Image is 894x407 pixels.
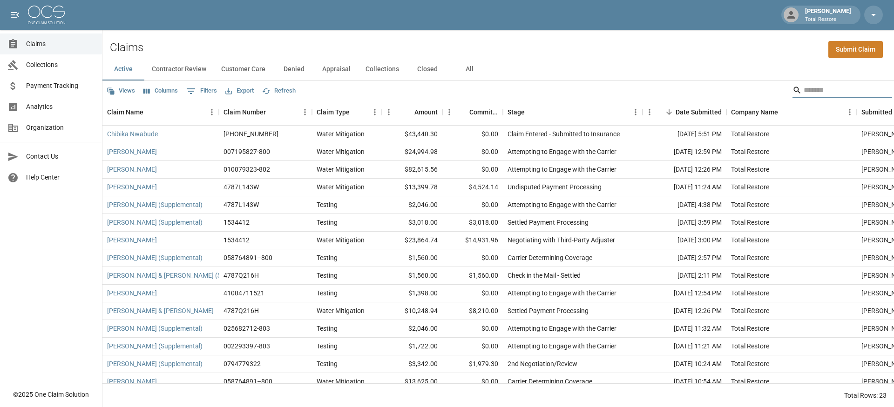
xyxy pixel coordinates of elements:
[107,182,157,192] a: [PERSON_NAME]
[28,6,65,24] img: ocs-logo-white-transparent.png
[382,320,442,338] div: $2,046.00
[223,182,259,192] div: 4787L143W
[107,253,203,262] a: [PERSON_NAME] (Supplemental)
[107,341,203,351] a: [PERSON_NAME] (Supplemental)
[26,173,95,182] span: Help Center
[223,200,259,209] div: 4787L143W
[731,182,769,192] div: Total Restore
[317,271,338,280] div: Testing
[442,99,503,125] div: Committed Amount
[368,105,382,119] button: Menu
[382,373,442,391] div: $13,625.00
[726,99,857,125] div: Company Name
[317,147,365,156] div: Water Mitigation
[844,391,887,400] div: Total Rows: 23
[107,359,203,368] a: [PERSON_NAME] (Supplemental)
[442,249,503,267] div: $0.00
[223,377,272,386] div: 058764891–800
[778,106,791,119] button: Sort
[26,123,95,133] span: Organization
[731,235,769,245] div: Total Restore
[6,6,24,24] button: open drawer
[442,338,503,355] div: $0.00
[414,99,438,125] div: Amount
[382,302,442,320] div: $10,248.94
[317,324,338,333] div: Testing
[442,285,503,302] div: $0.00
[731,288,769,298] div: Total Restore
[843,105,857,119] button: Menu
[26,60,95,70] span: Collections
[13,390,89,399] div: © 2025 One Claim Solution
[442,179,503,196] div: $4,524.14
[508,218,589,227] div: Settled Payment Processing
[358,58,406,80] button: Collections
[828,41,883,58] a: Submit Claim
[663,106,676,119] button: Sort
[223,359,261,368] div: 0794779322
[643,161,726,179] div: [DATE] 12:26 PM
[442,355,503,373] div: $1,979.30
[508,165,616,174] div: Attempting to Engage with the Carrier
[382,355,442,373] div: $3,342.00
[442,126,503,143] div: $0.00
[317,377,365,386] div: Water Mitigation
[643,302,726,320] div: [DATE] 12:26 PM
[731,218,769,227] div: Total Restore
[643,214,726,232] div: [DATE] 3:59 PM
[643,355,726,373] div: [DATE] 10:24 AM
[469,99,498,125] div: Committed Amount
[643,196,726,214] div: [DATE] 4:38 PM
[448,58,490,80] button: All
[317,99,350,125] div: Claim Type
[141,84,180,98] button: Select columns
[317,306,365,315] div: Water Mitigation
[317,129,365,139] div: Water Mitigation
[525,106,538,119] button: Sort
[317,253,338,262] div: Testing
[382,285,442,302] div: $1,398.00
[102,58,144,80] button: Active
[144,58,214,80] button: Contractor Review
[508,377,592,386] div: Carrier Determining Coverage
[792,83,892,100] div: Search
[643,338,726,355] div: [DATE] 11:21 AM
[442,232,503,249] div: $14,931.96
[643,99,726,125] div: Date Submitted
[219,99,312,125] div: Claim Number
[676,99,722,125] div: Date Submitted
[26,102,95,112] span: Analytics
[317,200,338,209] div: Testing
[107,288,157,298] a: [PERSON_NAME]
[731,165,769,174] div: Total Restore
[731,99,778,125] div: Company Name
[442,161,503,179] div: $0.00
[643,179,726,196] div: [DATE] 11:24 AM
[104,84,137,98] button: Views
[406,58,448,80] button: Closed
[643,267,726,285] div: [DATE] 2:11 PM
[643,320,726,338] div: [DATE] 11:32 AM
[298,105,312,119] button: Menu
[102,99,219,125] div: Claim Name
[456,106,469,119] button: Sort
[442,196,503,214] div: $0.00
[442,373,503,391] div: $0.00
[731,306,769,315] div: Total Restore
[107,99,143,125] div: Claim Name
[508,288,616,298] div: Attempting to Engage with the Carrier
[382,267,442,285] div: $1,560.00
[107,200,203,209] a: [PERSON_NAME] (Supplemental)
[382,196,442,214] div: $2,046.00
[643,143,726,161] div: [DATE] 12:59 PM
[223,165,270,174] div: 010079323-802
[102,58,894,80] div: dynamic tabs
[223,253,272,262] div: 058764891–800
[214,58,273,80] button: Customer Care
[442,214,503,232] div: $3,018.00
[223,84,256,98] button: Export
[107,271,259,280] a: [PERSON_NAME] & [PERSON_NAME] (Supplemental)
[107,147,157,156] a: [PERSON_NAME]
[382,232,442,249] div: $23,864.74
[223,218,250,227] div: 1534412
